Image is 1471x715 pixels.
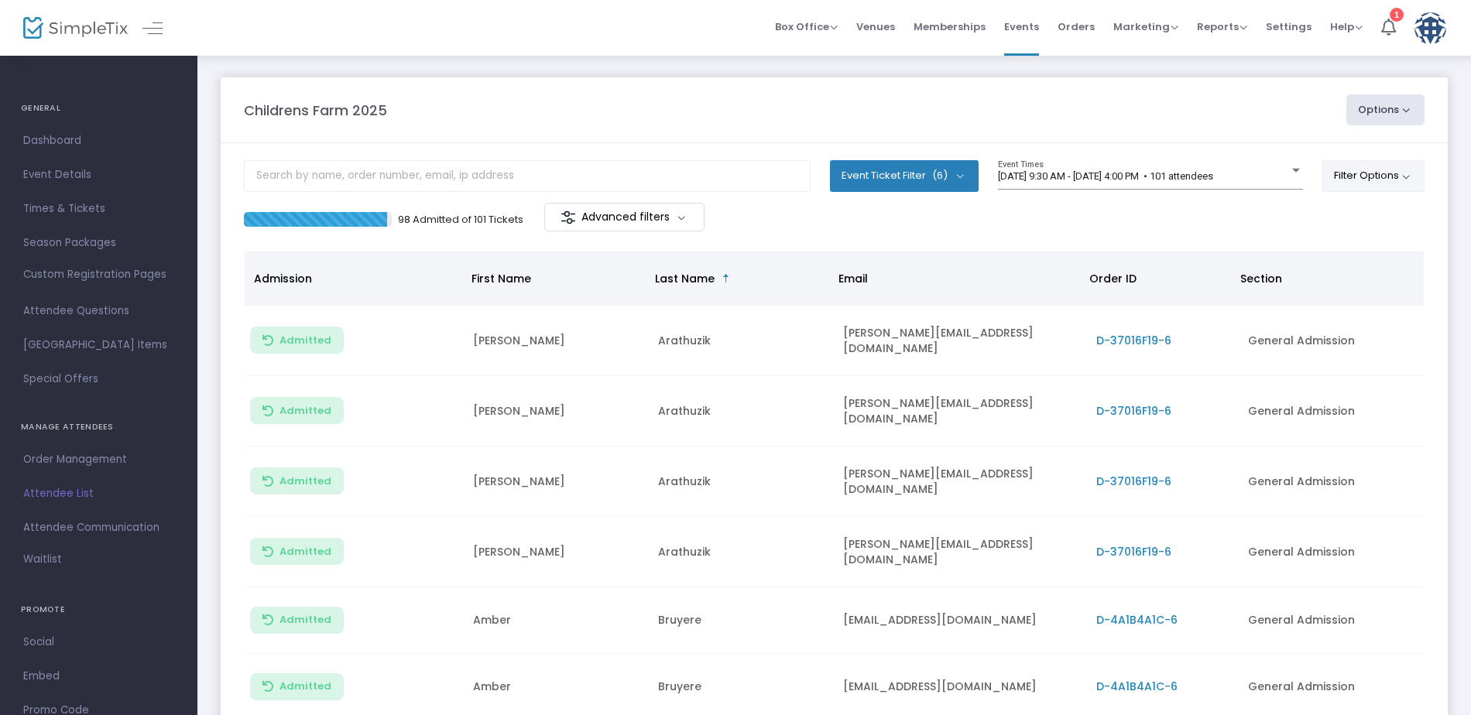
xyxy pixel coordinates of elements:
[720,272,732,285] span: Sortable
[23,666,174,686] span: Embed
[834,517,1086,587] td: [PERSON_NAME][EMAIL_ADDRESS][DOMAIN_NAME]
[932,169,948,182] span: (6)
[1096,544,1171,559] span: D-37016F19-6
[279,475,331,487] span: Admitted
[998,170,1213,182] span: [DATE] 9:30 AM - [DATE] 4:00 PM • 101 attendees
[649,446,834,517] td: Arathuzik
[1330,19,1363,34] span: Help
[244,100,387,121] m-panel-title: Childrens Farm 2025
[856,7,895,46] span: Venues
[649,306,834,376] td: Arathuzik
[21,594,177,625] h4: PROMOTE
[244,160,811,192] input: Search by name, order number, email, ip address
[834,446,1086,517] td: [PERSON_NAME][EMAIL_ADDRESS][DOMAIN_NAME]
[1322,160,1425,191] button: Filter Options
[23,552,62,567] span: Waitlist
[830,160,979,191] button: Event Ticket Filter(6)
[1096,679,1178,694] span: D-4A1B4A1C-6
[1096,403,1171,419] span: D-37016F19-6
[279,680,331,693] span: Admitted
[834,376,1086,446] td: [PERSON_NAME][EMAIL_ADDRESS][DOMAIN_NAME]
[464,517,649,587] td: [PERSON_NAME]
[1239,306,1424,376] td: General Admission
[464,446,649,517] td: [PERSON_NAME]
[398,212,523,227] p: 98 Admitted of 101 Tickets
[649,376,834,446] td: Arathuzik
[23,267,166,282] span: Custom Registration Pages
[250,607,344,634] button: Admitted
[834,306,1086,376] td: [PERSON_NAME][EMAIL_ADDRESS][DOMAIN_NAME]
[464,376,649,446] td: [PERSON_NAME]
[23,131,174,151] span: Dashboard
[23,199,174,219] span: Times & Tickets
[279,334,331,347] span: Admitted
[23,369,174,389] span: Special Offers
[1390,8,1404,22] div: 1
[1239,517,1424,587] td: General Admission
[250,538,344,565] button: Admitted
[1096,474,1171,489] span: D-37016F19-6
[1004,7,1039,46] span: Events
[250,397,344,424] button: Admitted
[23,632,174,652] span: Social
[838,271,868,286] span: Email
[23,165,174,185] span: Event Details
[914,7,986,46] span: Memberships
[1096,333,1171,348] span: D-37016F19-6
[1089,271,1137,286] span: Order ID
[464,587,649,654] td: Amber
[23,450,174,470] span: Order Management
[775,19,838,34] span: Box Office
[279,614,331,626] span: Admitted
[1197,19,1247,34] span: Reports
[250,467,344,494] button: Admitted
[250,673,344,700] button: Admitted
[561,210,576,225] img: filter
[1239,587,1424,654] td: General Admission
[23,335,174,355] span: [GEOGRAPHIC_DATA] Items
[1240,271,1282,286] span: Section
[21,412,177,443] h4: MANAGE ATTENDEES
[655,271,715,286] span: Last Name
[23,484,174,504] span: Attendee List
[23,233,174,253] span: Season Packages
[1113,19,1178,34] span: Marketing
[544,203,705,231] m-button: Advanced filters
[250,327,344,354] button: Admitted
[23,301,174,321] span: Attendee Questions
[649,517,834,587] td: Arathuzik
[1266,7,1312,46] span: Settings
[23,518,174,538] span: Attendee Communication
[1058,7,1095,46] span: Orders
[1239,376,1424,446] td: General Admission
[1096,612,1178,628] span: D-4A1B4A1C-6
[254,271,312,286] span: Admission
[279,546,331,558] span: Admitted
[649,587,834,654] td: Bruyere
[471,271,531,286] span: First Name
[1239,446,1424,517] td: General Admission
[464,306,649,376] td: [PERSON_NAME]
[279,405,331,417] span: Admitted
[834,587,1086,654] td: [EMAIL_ADDRESS][DOMAIN_NAME]
[1346,94,1425,125] button: Options
[21,93,177,124] h4: GENERAL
